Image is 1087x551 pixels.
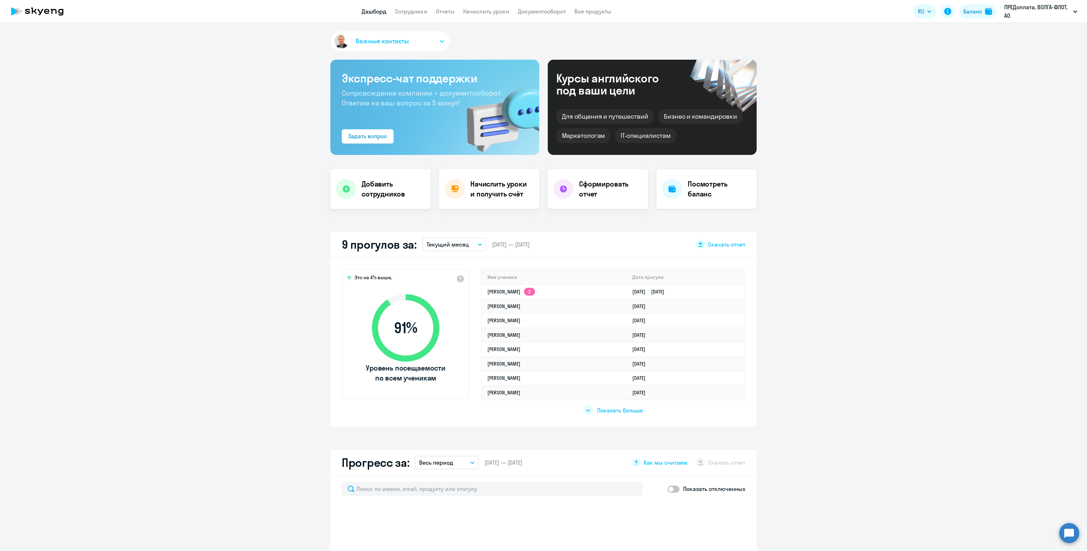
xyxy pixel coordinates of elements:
a: [PERSON_NAME] [487,346,520,352]
span: Уровень посещаемости по всем ученикам [365,363,447,383]
a: [DATE] [632,346,651,352]
h2: Прогресс за: [342,455,409,470]
span: Показать больше [597,406,643,414]
span: Как мы считаем [644,459,687,466]
h4: Сформировать отчет [579,179,642,199]
div: Баланс [963,7,982,16]
h4: Добавить сотрудников [362,179,425,199]
h2: 9 прогулов за: [342,237,417,252]
a: [DATE] [632,332,651,338]
p: Текущий месяц [427,240,469,249]
button: Текущий месяц [422,238,486,251]
button: Балансbalance [959,4,996,18]
a: Все продукты [574,8,611,15]
span: RU [918,7,924,16]
a: [PERSON_NAME] [487,389,520,396]
a: [PERSON_NAME] [487,332,520,338]
span: Скачать отчет [708,241,745,248]
span: 91 % [365,319,447,336]
a: Документооборот [518,8,566,15]
a: [DATE] [632,375,651,381]
a: [DATE] [632,361,651,367]
a: [PERSON_NAME] [487,303,520,309]
h3: Экспресс-чат поддержки [342,71,528,85]
p: ПРЕДоплата, ВОЛГА-ФЛОТ, АО [1004,3,1070,20]
a: [DATE] [632,389,651,396]
img: balance [985,8,992,15]
th: Дата прогула [627,270,745,285]
span: Это на 4% выше, [355,274,392,283]
a: [DATE][DATE] [632,288,670,295]
img: bg-img [456,75,539,155]
a: [DATE] [632,303,651,309]
th: Имя ученика [482,270,627,285]
a: Сотрудники [395,8,427,15]
button: Важные контакты [330,31,450,51]
a: [PERSON_NAME]2 [487,288,535,295]
a: [DATE] [632,317,651,324]
div: Задать вопрос [348,132,387,140]
app-skyeng-badge: 2 [524,288,535,296]
button: ПРЕДоплата, ВОЛГА-ФЛОТ, АО [1001,3,1081,20]
a: Дашборд [362,8,386,15]
a: [PERSON_NAME] [487,317,520,324]
a: Отчеты [436,8,455,15]
h4: Посмотреть баланс [688,179,751,199]
p: Показать отключенных [683,485,745,493]
input: Поиск по имени, email, продукту или статусу [342,482,642,496]
div: IT-специалистам [615,128,676,143]
p: Весь период [419,458,453,467]
a: [PERSON_NAME] [487,375,520,381]
span: [DATE] — [DATE] [492,241,530,248]
div: Курсы английского под ваши цели [556,72,678,96]
div: Маркетологам [556,128,611,143]
span: Важные контакты [356,37,409,46]
img: avatar [333,33,350,50]
span: Сопровождение компании + документооборот. Ответим на ваш вопрос за 5 минут! [342,88,502,107]
div: Для общения и путешествий [556,109,654,124]
span: [DATE] — [DATE] [485,459,522,466]
button: Весь период [415,456,479,469]
div: Бизнес и командировки [658,109,743,124]
h4: Начислить уроки и получить счёт [470,179,532,199]
button: Задать вопрос [342,129,394,144]
a: [PERSON_NAME] [487,361,520,367]
a: Начислить уроки [463,8,509,15]
button: RU [913,4,936,18]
